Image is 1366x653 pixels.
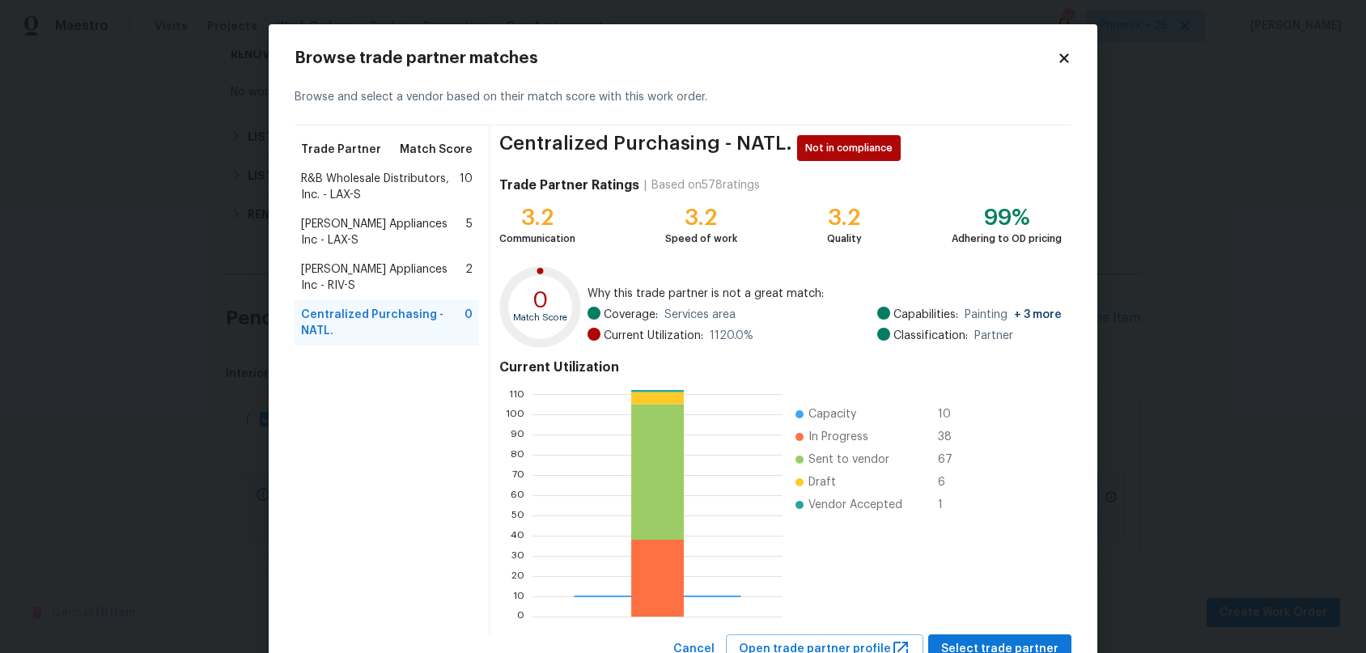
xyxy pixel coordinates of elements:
[827,231,862,247] div: Quality
[974,328,1013,344] span: Partner
[532,289,549,312] text: 0
[301,261,465,294] span: [PERSON_NAME] Appliances Inc - RIV-S
[808,497,902,513] span: Vendor Accepted
[499,177,639,193] h4: Trade Partner Ratings
[400,142,473,158] span: Match Score
[511,430,524,439] text: 90
[513,592,524,601] text: 10
[301,307,465,339] span: Centralized Purchasing - NATL.
[938,406,964,422] span: 10
[938,429,964,445] span: 38
[893,307,958,323] span: Capabilities:
[511,531,524,541] text: 40
[938,452,964,468] span: 67
[301,142,381,158] span: Trade Partner
[499,210,575,226] div: 3.2
[938,497,964,513] span: 1
[301,171,460,203] span: R&B Wholesale Distributors, Inc. - LAX-S
[808,406,856,422] span: Capacity
[465,261,473,294] span: 2
[710,328,753,344] span: 1120.0 %
[511,450,524,460] text: 80
[665,231,737,247] div: Speed of work
[805,140,899,156] span: Not in compliance
[517,612,524,621] text: 0
[499,231,575,247] div: Communication
[509,389,524,399] text: 110
[465,307,473,339] span: 0
[893,328,968,344] span: Classification:
[808,429,868,445] span: In Progress
[938,474,964,490] span: 6
[460,171,473,203] span: 10
[499,359,1062,375] h4: Current Utilization
[506,409,524,419] text: 100
[295,70,1071,125] div: Browse and select a vendor based on their match score with this work order.
[952,210,1062,226] div: 99%
[664,307,736,323] span: Services area
[511,551,524,561] text: 30
[511,571,524,581] text: 20
[1014,309,1062,320] span: + 3 more
[639,177,651,193] div: |
[513,313,567,322] text: Match Score
[604,328,703,344] span: Current Utilization:
[466,216,473,248] span: 5
[499,135,792,161] span: Centralized Purchasing - NATL.
[952,231,1062,247] div: Adhering to OD pricing
[604,307,658,323] span: Coverage:
[511,490,524,500] text: 60
[651,177,760,193] div: Based on 578 ratings
[827,210,862,226] div: 3.2
[665,210,737,226] div: 3.2
[301,216,466,248] span: [PERSON_NAME] Appliances Inc - LAX-S
[965,307,1062,323] span: Painting
[295,50,1057,66] h2: Browse trade partner matches
[808,452,889,468] span: Sent to vendor
[588,286,1062,302] span: Why this trade partner is not a great match:
[808,474,836,490] span: Draft
[511,511,524,520] text: 50
[512,470,524,480] text: 70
